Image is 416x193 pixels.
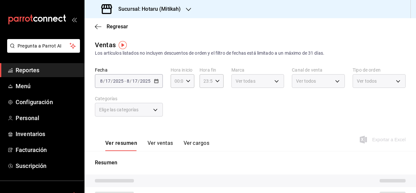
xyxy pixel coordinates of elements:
[7,39,80,53] button: Pregunta a Parrot AI
[105,140,209,151] div: navigation tabs
[140,78,151,84] input: ----
[16,130,79,138] span: Inventarios
[95,40,116,50] div: Ventas
[353,68,406,72] label: Tipo de orden
[105,78,111,84] input: --
[107,23,128,30] span: Regresar
[16,98,79,106] span: Configuración
[95,23,128,30] button: Regresar
[231,68,284,72] label: Marca
[16,161,79,170] span: Suscripción
[16,82,79,90] span: Menú
[357,78,377,84] span: Ver todos
[200,68,223,72] label: Hora fin
[5,47,80,54] a: Pregunta a Parrot AI
[103,78,105,84] span: /
[119,41,127,49] img: Tooltip marker
[99,106,139,113] span: Elige las categorías
[138,78,140,84] span: /
[95,96,163,101] label: Categorías
[100,78,103,84] input: --
[126,78,130,84] input: --
[18,43,70,49] span: Pregunta a Parrot AI
[111,78,113,84] span: /
[16,114,79,122] span: Personal
[148,140,173,151] button: Ver ventas
[124,78,126,84] span: -
[184,140,210,151] button: Ver cargos
[16,145,79,154] span: Facturación
[296,78,316,84] span: Ver todos
[171,68,194,72] label: Hora inicio
[113,5,181,13] h3: Sucursal: Hotaru (Mitikah)
[105,140,137,151] button: Ver resumen
[95,50,406,57] div: Los artículos listados no incluyen descuentos de orden y el filtro de fechas está limitado a un m...
[16,66,79,75] span: Reportes
[292,68,345,72] label: Canal de venta
[95,159,406,167] p: Resumen
[132,78,138,84] input: --
[71,17,77,22] button: open_drawer_menu
[130,78,132,84] span: /
[95,68,163,72] label: Fecha
[236,78,255,84] span: Ver todas
[113,78,124,84] input: ----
